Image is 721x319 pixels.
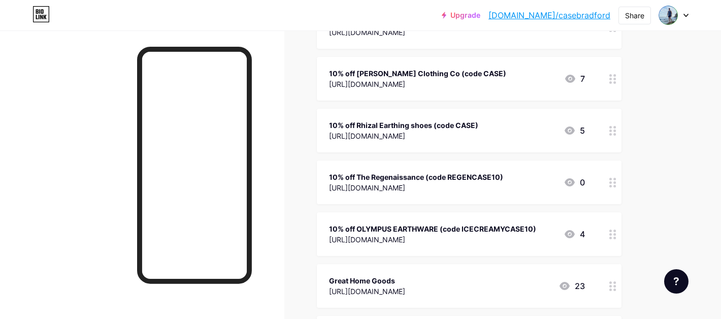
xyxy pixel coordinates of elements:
[564,228,585,240] div: 4
[329,120,478,131] div: 10% off Rhizal Earthing shoes (code CASE)
[564,73,585,85] div: 7
[329,234,536,245] div: [URL][DOMAIN_NAME]
[329,131,478,141] div: [URL][DOMAIN_NAME]
[329,68,506,79] div: 10% off [PERSON_NAME] Clothing Co (code CASE)
[564,124,585,137] div: 5
[329,224,536,234] div: 10% off OLYMPUS EARTHWARE (code ICECREAMYCASE10)
[329,27,456,38] div: [URL][DOMAIN_NAME]
[442,11,480,19] a: Upgrade
[625,10,644,21] div: Share
[329,286,405,297] div: [URL][DOMAIN_NAME]
[659,6,678,25] img: casebradford
[488,9,610,21] a: [DOMAIN_NAME]/casebradford
[564,176,585,188] div: 0
[329,182,503,193] div: [URL][DOMAIN_NAME]
[559,280,585,292] div: 23
[329,172,503,182] div: 10% off The Regenaissance (code REGENCASE10)
[329,79,506,89] div: [URL][DOMAIN_NAME]
[329,275,405,286] div: Great Home Goods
